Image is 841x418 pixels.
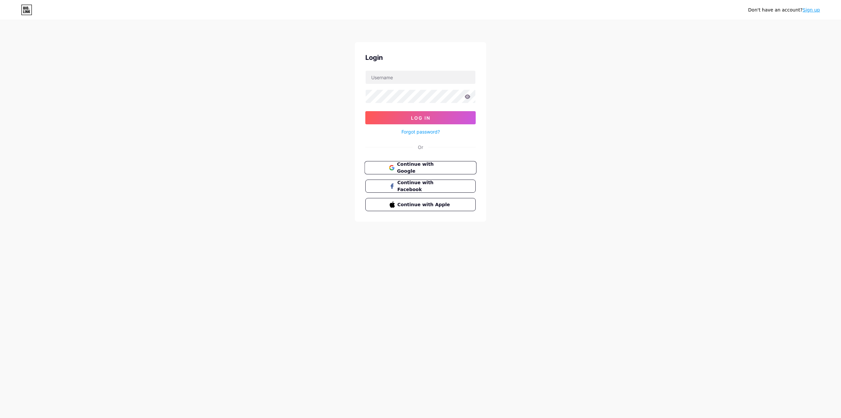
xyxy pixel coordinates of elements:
div: Or [418,144,423,151]
a: Sign up [803,7,820,12]
span: Continue with Apple [398,201,452,208]
button: Log In [365,111,476,124]
a: Forgot password? [401,128,440,135]
button: Continue with Apple [365,198,476,211]
input: Username [366,71,475,84]
div: Don't have an account? [748,7,820,13]
button: Continue with Google [364,161,476,175]
a: Continue with Google [365,161,476,174]
div: Login [365,53,476,62]
span: Log In [411,115,430,121]
span: Continue with Facebook [398,179,452,193]
button: Continue with Facebook [365,180,476,193]
span: Continue with Google [397,161,452,175]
